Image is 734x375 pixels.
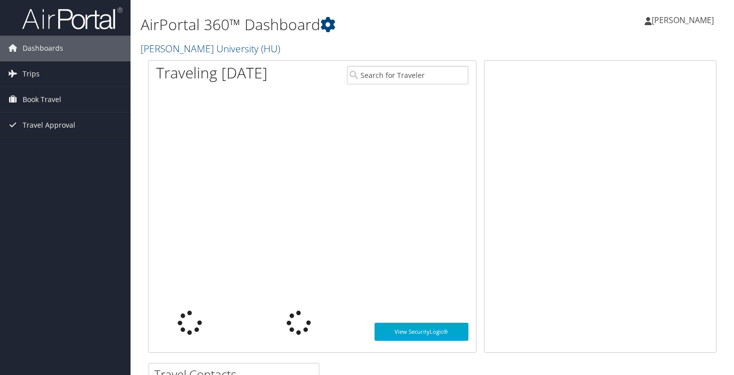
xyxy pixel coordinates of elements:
span: Travel Approval [23,113,75,138]
span: Book Travel [23,87,61,112]
a: [PERSON_NAME] University (HU) [141,42,283,55]
h1: Traveling [DATE] [156,62,268,83]
span: Dashboards [23,36,63,61]
span: [PERSON_NAME] [652,15,714,26]
a: View SecurityLogic® [375,323,468,341]
a: [PERSON_NAME] [645,5,724,35]
span: Trips [23,61,40,86]
h1: AirPortal 360™ Dashboard [141,14,530,35]
input: Search for Traveler [347,66,468,84]
img: airportal-logo.png [22,7,123,30]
